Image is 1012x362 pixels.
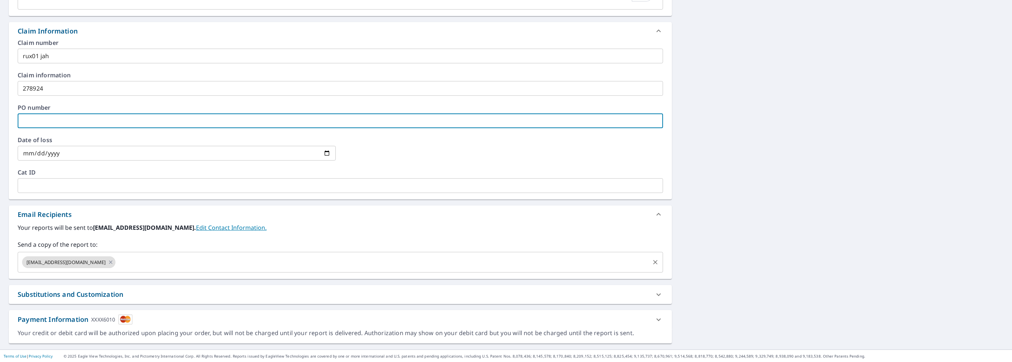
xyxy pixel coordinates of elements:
div: Substitutions and Customization [18,289,123,299]
label: Cat ID [18,169,663,175]
a: EditContactInfo [196,224,267,232]
div: Claim Information [18,26,78,36]
p: | [4,354,53,358]
div: XXXX6010 [91,314,115,324]
label: Send a copy of the report to: [18,240,663,249]
div: Substitutions and Customization [9,285,672,304]
label: Claim information [18,72,663,78]
img: cardImage [118,314,132,324]
a: Privacy Policy [29,354,53,359]
a: Terms of Use [4,354,26,359]
label: PO number [18,105,663,110]
span: [EMAIL_ADDRESS][DOMAIN_NAME] [22,259,110,266]
p: © 2025 Eagle View Technologies, Inc. and Pictometry International Corp. All Rights Reserved. Repo... [64,354,1008,359]
div: Email Recipients [9,205,672,223]
div: Your credit or debit card will be authorized upon placing your order, but will not be charged unt... [18,329,663,337]
button: Clear [650,257,660,267]
label: Claim number [18,40,663,46]
label: Date of loss [18,137,336,143]
b: [EMAIL_ADDRESS][DOMAIN_NAME]. [93,224,196,232]
div: [EMAIL_ADDRESS][DOMAIN_NAME] [22,256,115,268]
div: Payment Information [18,314,132,324]
div: Payment InformationXXXX6010cardImage [9,310,672,329]
label: Your reports will be sent to [18,223,663,232]
div: Claim Information [9,22,672,40]
div: Email Recipients [18,210,72,219]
